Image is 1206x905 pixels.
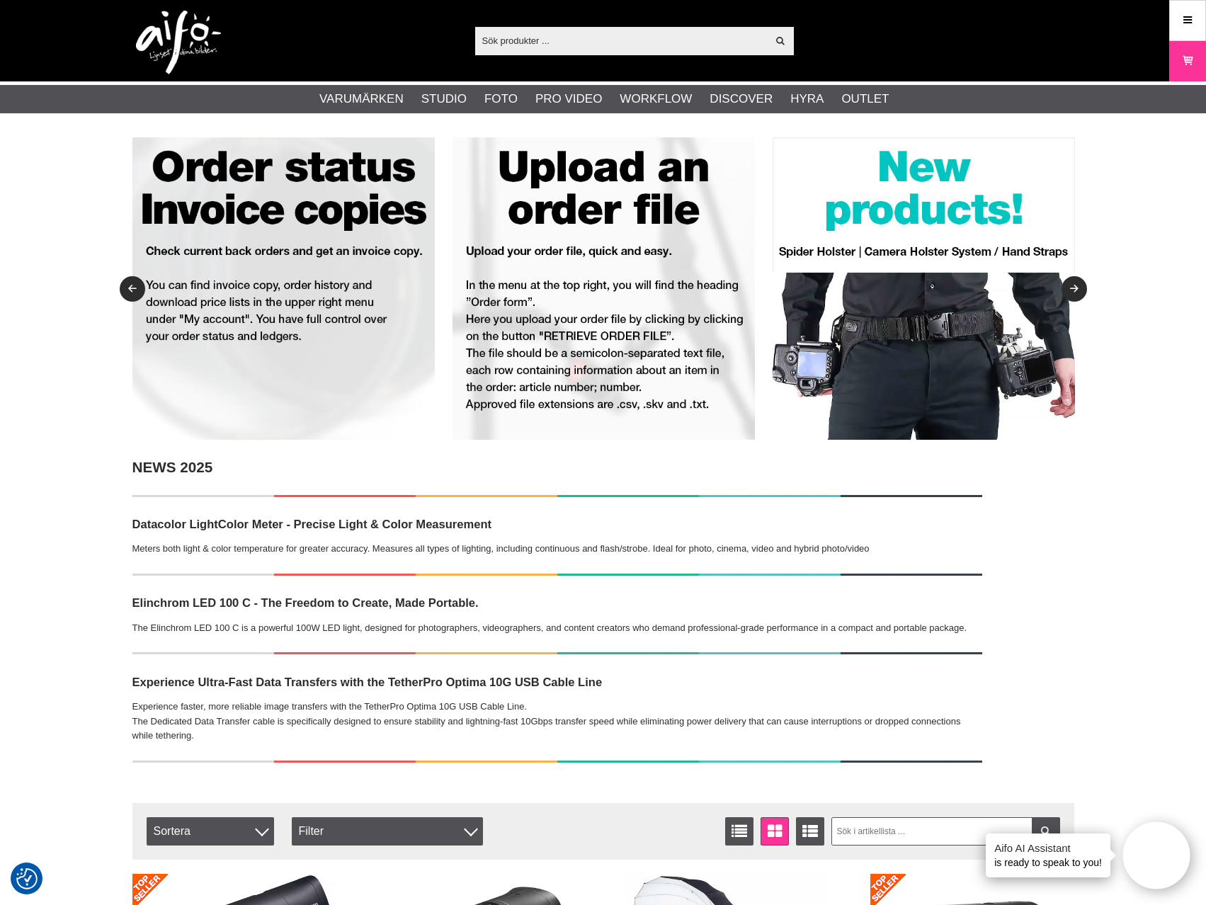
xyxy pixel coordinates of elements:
[535,90,602,108] a: Pro Video
[475,30,768,51] input: Sök produkter ...
[16,868,38,889] img: Revisit consent button
[319,90,404,108] a: Varumärken
[132,761,982,763] img: NEWS!
[132,457,982,478] h2: NEWS 2025
[132,596,479,610] strong: Elinchrom LED 100 C - The Freedom to Create, Made Portable.
[132,518,492,531] strong: Datacolor LightColor Meter - Precise Light & Color Measurement
[453,137,755,440] img: Annons:RET002 banner-resel-upload-bgr.jpg
[725,817,753,846] a: Listvisning
[292,817,483,846] div: Filter
[16,866,38,892] button: Samtyckesinställningar
[761,817,789,846] a: Fönstervisning
[994,841,1102,855] h4: Aifo AI Assistant
[841,90,889,108] a: Outlet
[132,574,982,576] img: NEWS!
[1062,276,1087,302] button: Next
[132,652,982,654] img: NEWS!
[620,90,692,108] a: Workflow
[132,495,982,497] img: NEWS!
[796,817,824,846] a: Utökad listvisning
[147,817,274,846] span: Sortera
[132,700,982,744] p: Experience faster, more reliable image transfers with the TetherPro Optima 10G USB Cable Line. Th...
[132,676,603,689] strong: Experience Ultra-Fast Data Transfers with the TetherPro Optima 10G USB Cable Line
[132,137,435,440] img: Annons:RET003 banner-resel-account-bgr.jpg
[421,90,467,108] a: Studio
[831,817,1060,846] input: Sök i artikellista ...
[132,621,982,636] p: The Elinchrom LED 100 C is a powerful 100W LED light, designed for photographers, videographers, ...
[120,276,145,302] button: Previous
[484,90,518,108] a: Foto
[132,542,982,557] p: Meters both light & color temperature for greater accuracy. Measures all types of lighting, inclu...
[710,90,773,108] a: Discover
[986,833,1110,877] div: is ready to speak to you!
[1032,817,1060,846] a: Filtrera
[136,11,221,74] img: logo.png
[790,90,824,108] a: Hyra
[773,137,1075,440] img: Annons:RET009 banner-resel-new-spihol.jpg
